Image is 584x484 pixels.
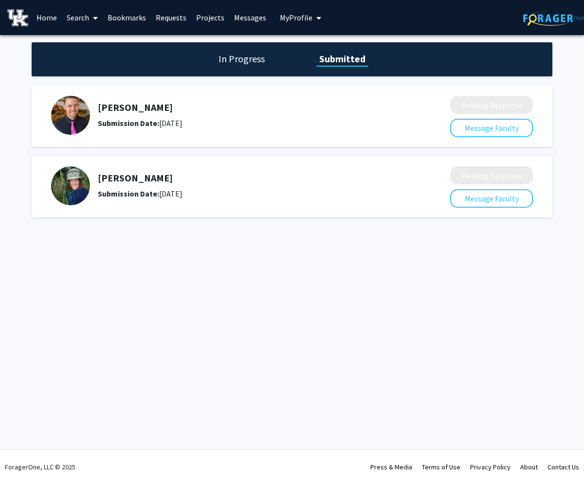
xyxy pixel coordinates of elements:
[450,96,533,114] button: Pending Response
[450,123,533,133] a: Message Faculty
[520,463,538,471] a: About
[229,0,271,35] a: Messages
[51,96,90,135] img: Profile Picture
[450,189,533,208] button: Message Faculty
[422,463,460,471] a: Terms of Use
[370,463,412,471] a: Press & Media
[98,189,159,198] b: Submission Date:
[5,450,75,484] div: ForagerOne, LLC © 2025
[191,0,229,35] a: Projects
[547,463,579,471] a: Contact Us
[523,11,584,26] img: ForagerOne Logo
[98,102,399,113] h5: [PERSON_NAME]
[280,13,312,22] span: My Profile
[98,118,159,128] b: Submission Date:
[151,0,191,35] a: Requests
[32,0,62,35] a: Home
[98,117,399,129] div: [DATE]
[103,0,151,35] a: Bookmarks
[470,463,511,471] a: Privacy Policy
[316,52,368,66] h1: Submitted
[7,9,28,26] img: University of Kentucky Logo
[62,0,103,35] a: Search
[450,119,533,137] button: Message Faculty
[51,166,90,205] img: Profile Picture
[216,52,268,66] h1: In Progress
[98,172,399,184] h5: [PERSON_NAME]
[7,440,41,477] iframe: Chat
[450,194,533,203] a: Message Faculty
[98,188,399,199] div: [DATE]
[450,166,533,184] button: Pending Response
